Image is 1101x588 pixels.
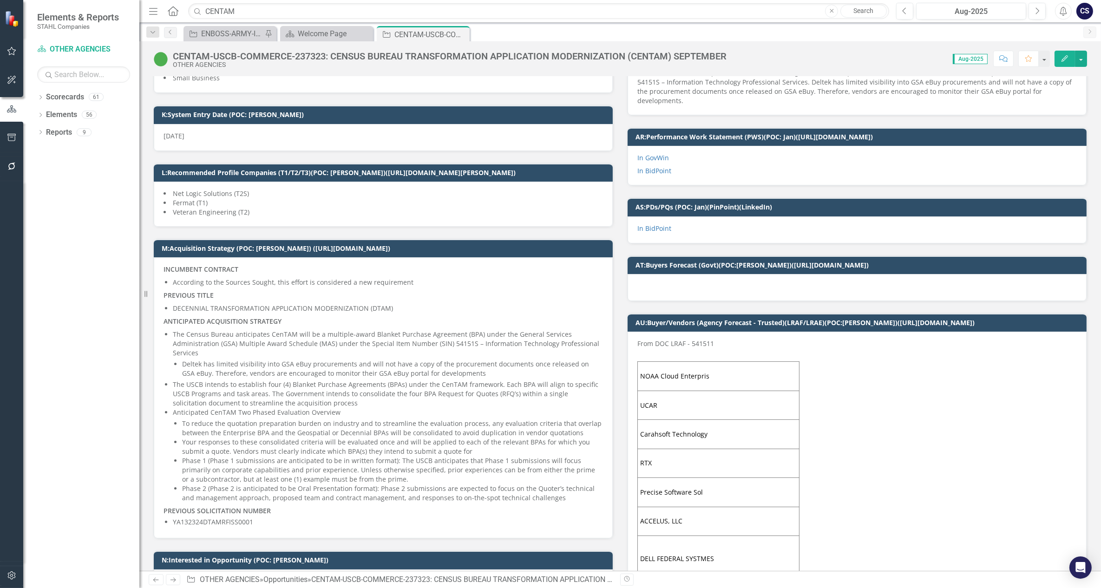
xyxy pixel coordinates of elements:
[173,517,603,527] p: YA132324DTAMRFISS0001
[188,3,889,20] input: Search ClearPoint...
[638,478,800,507] td: Precise Software Sol
[37,44,130,55] a: OTHER AGENCIES
[182,438,603,456] p: Your responses to these consolidated criteria will be evaluated once and will be applied to each ...
[638,420,800,449] td: Carahsoft Technology
[173,278,603,287] p: According to the Sources Sought, this effort is considered a new requirement
[182,484,603,503] p: Phase 2 (Phase 2 is anticipated to be Oral Presentation format): Phase 2 submissions are expected...
[173,408,603,417] p: Anticipated CenTAM Two Phased Evaluation Overview
[82,111,97,119] div: 56
[173,208,249,216] span: Veteran Engineering (T2)
[162,111,608,118] h3: K:System Entry Date (POC: [PERSON_NAME])
[173,304,603,313] p: DECENNIAL TRANSFORMATION APPLICATION MODERNIZATION (DTAM)
[182,419,603,438] p: To reduce the quotation preparation burden on industry and to streamline the evaluation process, ...
[840,5,887,18] a: Search
[638,507,800,536] td: ACCELUS, LLC
[201,28,262,39] div: ENBOSS-ARMY-ITES3 SB-221122 (Army National Guard ENBOSS Support Service Sustainment, Enhancement,...
[173,198,208,207] span: Fermat (T1)
[263,575,308,584] a: Opportunities
[37,12,119,23] span: Elements & Reports
[638,449,800,477] td: RTX
[162,245,608,252] h3: M:Acquisition Strategy (POC: [PERSON_NAME]) ([URL][DOMAIN_NAME])
[77,128,92,136] div: 9
[182,359,603,378] p: Deltek has limited visibility into GSA eBuy procurements and will not have a copy of the procurem...
[173,189,249,198] span: Net Logic Solutions (T2S)
[164,506,271,515] strong: PREVIOUS SOLICITATION NUMBER
[1076,3,1093,20] button: CS
[919,6,1023,17] div: Aug-2025
[638,362,800,391] td: NOAA Cloud Enterpris
[46,110,77,120] a: Elements
[637,66,1077,105] p: The Solicitation is anticipated to be released through the GSA Multiple Award Schedule (MAS) vehi...
[182,456,603,484] p: Phase 1 (Phase 1 submissions are anticipated to be in written format): The USCB anticipates that ...
[173,330,603,358] p: The Census Bureau anticipates CenTAM will be a multiple-award Blanket Purchase Agreement (BPA) un...
[298,28,371,39] div: Welcome Page
[186,28,262,39] a: ENBOSS-ARMY-ITES3 SB-221122 (Army National Guard ENBOSS Support Service Sustainment, Enhancement,...
[394,29,467,40] div: CENTAM-USCB-COMMERCE-237323: CENSUS BUREAU TRANSFORMATION APPLICATION MODERNIZATION (CENTAM) SEPT...
[953,54,988,64] span: Aug-2025
[164,317,282,326] strong: ANTICIPATED ACQUISITION STRATEGY
[916,3,1026,20] button: Aug-2025
[162,556,608,563] h3: N:Interested in Opportunity (POC: [PERSON_NAME])
[636,133,1082,140] h3: AR:Performance Work Statement (PWS)(POC: Jan)([URL][DOMAIN_NAME])
[636,261,1082,268] h3: AT:Buyers Forecast (Govt)(POC:[PERSON_NAME])([URL][DOMAIN_NAME])
[5,11,21,27] img: ClearPoint Strategy
[282,28,371,39] a: Welcome Page
[173,51,727,61] div: CENTAM-USCB-COMMERCE-237323: CENSUS BUREAU TRANSFORMATION APPLICATION MODERNIZATION (CENTAM) SEPT...
[637,224,671,233] a: In BidPoint
[186,575,613,585] div: » »
[46,92,84,103] a: Scorecards
[173,380,603,408] p: The USCB intends to establish four (4) Blanket Purchase Agreements (BPAs) under the CenTAM framew...
[173,73,220,82] span: Small Business
[636,319,1082,326] h3: AU:Buyer/Vendors (Agency Forecast - Trusted)(LRAF/LRAE)(POC:[PERSON_NAME])([URL][DOMAIN_NAME])
[311,575,746,584] div: CENTAM-USCB-COMMERCE-237323: CENSUS BUREAU TRANSFORMATION APPLICATION MODERNIZATION (CENTAM) SEPT...
[638,536,800,581] td: DELL FEDERAL SYSTMES
[46,127,72,138] a: Reports
[173,61,727,68] div: OTHER AGENCIES
[200,575,260,584] a: OTHER AGENCIES
[164,131,184,140] span: [DATE]
[164,265,238,274] strong: INCUMBENT CONTRACT
[153,52,168,66] img: Active
[637,339,1077,350] p: From DOC LRAF - 541511
[37,23,119,30] small: STAHL Companies
[1069,556,1092,579] div: Open Intercom Messenger
[89,93,104,101] div: 61
[637,166,671,175] a: In BidPoint
[638,391,800,419] td: UCAR
[164,291,214,300] strong: PREVIOUS TITLE
[162,169,608,176] h3: L:Recommended Profile Companies (T1/T2/T3)(POC: [PERSON_NAME])([URL][DOMAIN_NAME][PERSON_NAME])
[636,203,1082,210] h3: AS:PDs/PQs (POC: Jan)(PinPoint)(LinkedIn)
[637,153,669,162] a: In GovWin
[37,66,130,83] input: Search Below...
